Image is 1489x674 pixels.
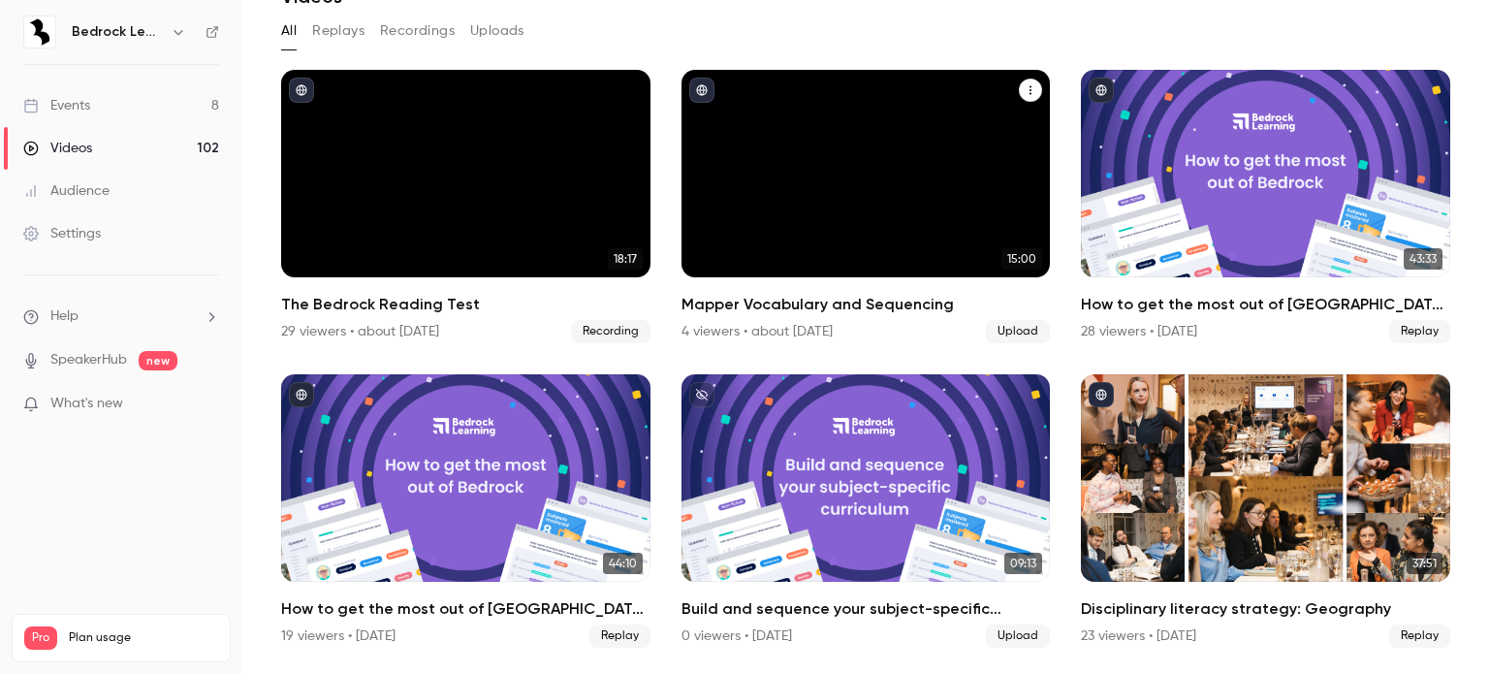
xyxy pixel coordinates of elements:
a: 43:33How to get the most out of [GEOGRAPHIC_DATA] next academic year28 viewers • [DATE]Replay [1081,70,1450,343]
img: Bedrock Learning [24,16,55,48]
h6: Bedrock Learning [72,22,163,42]
span: 15:00 [1001,248,1042,270]
div: 29 viewers • about [DATE] [281,322,439,341]
li: Mapper Vocabulary and Sequencing [681,70,1051,343]
button: All [281,16,297,47]
li: The Bedrock Reading Test [281,70,650,343]
li: help-dropdown-opener [23,306,219,327]
span: Replay [589,625,650,648]
div: Audience [23,181,110,201]
div: 28 viewers • [DATE] [1081,322,1197,341]
button: published [289,78,314,103]
span: 44:10 [603,553,643,574]
h2: How to get the most out of [GEOGRAPHIC_DATA] next academic year [281,597,650,621]
button: published [289,382,314,407]
span: 43:33 [1404,248,1442,270]
span: Pro [24,626,57,650]
button: Uploads [470,16,524,47]
button: published [1089,78,1114,103]
span: Replay [1389,625,1450,648]
h2: How to get the most out of [GEOGRAPHIC_DATA] next academic year [1081,293,1450,316]
span: Recording [571,320,650,343]
span: Upload [986,320,1050,343]
h2: The Bedrock Reading Test [281,293,650,316]
span: 37:51 [1407,553,1442,574]
h2: Build and sequence your subject-specific curriculum [681,597,1051,621]
a: 09:13Build and sequence your subject-specific curriculum0 viewers • [DATE]Upload [681,374,1051,648]
div: Settings [23,224,101,243]
span: What's new [50,394,123,414]
div: 23 viewers • [DATE] [1081,626,1196,646]
h2: Mapper Vocabulary and Sequencing [681,293,1051,316]
button: Replays [312,16,364,47]
button: unpublished [689,382,714,407]
button: published [1089,382,1114,407]
iframe: Noticeable Trigger [196,396,219,413]
span: 09:13 [1004,553,1042,574]
li: Build and sequence your subject-specific curriculum [681,374,1051,648]
div: 4 viewers • about [DATE] [681,322,833,341]
li: How to get the most out of Bedrock next academic year [1081,70,1450,343]
a: SpeakerHub [50,350,127,370]
div: 19 viewers • [DATE] [281,626,396,646]
li: How to get the most out of Bedrock next academic year [281,374,650,648]
a: 37:51Disciplinary literacy strategy: Geography23 viewers • [DATE]Replay [1081,374,1450,648]
button: published [689,78,714,103]
div: 0 viewers • [DATE] [681,626,792,646]
span: 18:17 [608,248,643,270]
span: Upload [986,625,1050,648]
span: new [139,351,177,370]
li: Disciplinary literacy strategy: Geography [1081,374,1450,648]
span: Replay [1389,320,1450,343]
button: Recordings [380,16,455,47]
h2: Disciplinary literacy strategy: Geography [1081,597,1450,621]
a: 18:17The Bedrock Reading Test29 viewers • about [DATE]Recording [281,70,650,343]
div: Events [23,96,90,115]
div: Videos [23,139,92,158]
span: Plan usage [69,630,218,646]
a: 44:10How to get the most out of [GEOGRAPHIC_DATA] next academic year19 viewers • [DATE]Replay [281,374,650,648]
a: 15:00Mapper Vocabulary and Sequencing4 viewers • about [DATE]Upload [681,70,1051,343]
span: Help [50,306,79,327]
